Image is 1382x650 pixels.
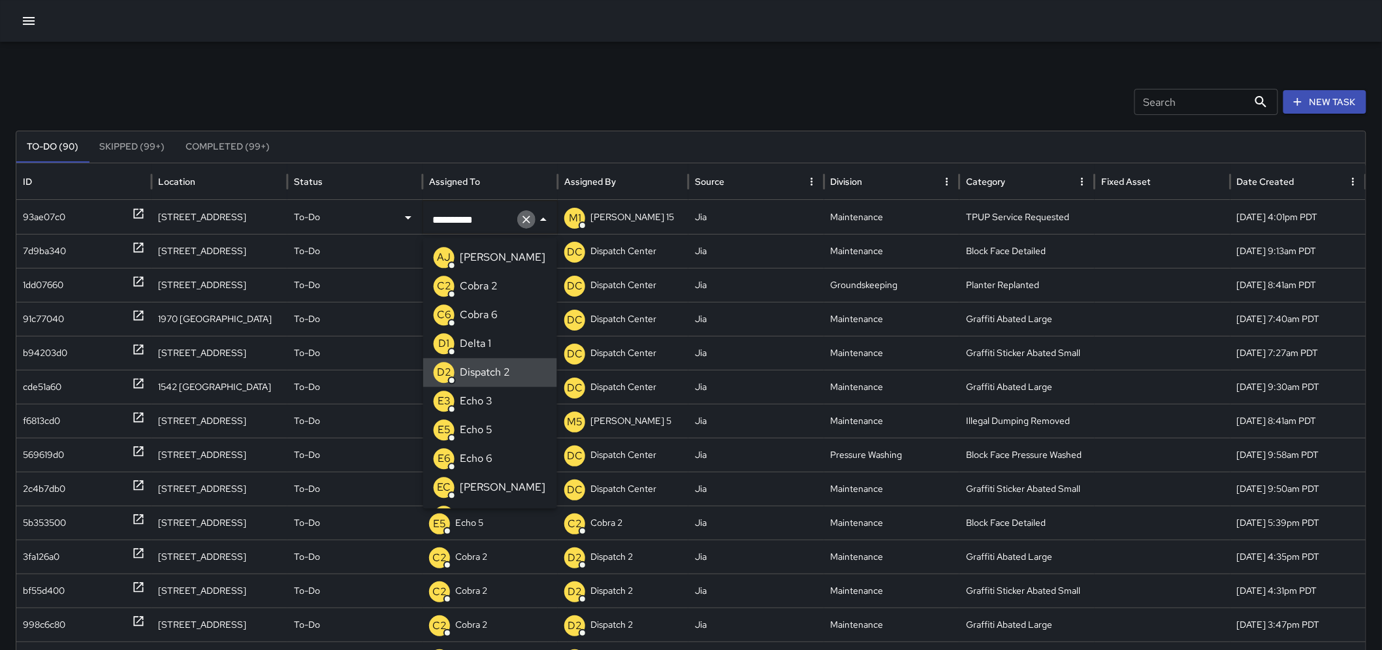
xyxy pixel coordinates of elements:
div: Maintenance [824,506,959,540]
p: DC [567,244,583,260]
p: To-Do [294,302,320,336]
div: Jia [688,200,824,234]
p: Dispatch 2 [590,540,633,574]
p: To-Do [294,608,320,642]
p: D2 [568,584,582,600]
div: Jia [688,336,824,370]
p: Echo 3 [460,393,492,409]
p: Cobra 2 [455,574,487,608]
div: 10/7/2025, 4:31pm PDT [1230,574,1366,608]
p: Dispatch Center [590,370,656,404]
p: E5 [433,516,446,532]
p: D2 [437,365,451,380]
p: [PERSON_NAME] [460,250,545,265]
div: 2c4b7db0 [23,472,65,506]
p: E5 [438,422,451,438]
p: C6 [437,307,451,323]
p: DC [567,312,583,328]
div: 3fa126a0 [23,540,59,574]
div: ID [23,176,32,187]
p: D2 [568,550,582,566]
div: 2295 Broadway [152,472,287,506]
div: Category [966,176,1005,187]
p: Dispatch 2 [590,608,633,642]
div: 1970 Broadway [152,302,287,336]
div: Planter Replanted [959,268,1095,302]
div: Block Face Pressure Washed [959,438,1095,472]
div: Division [831,176,863,187]
div: 440 11th Street [152,574,287,608]
div: Source [695,176,724,187]
div: 10/10/2025, 9:58am PDT [1230,438,1366,472]
div: Graffiti Sticker Abated Small [959,472,1095,506]
div: 2350 Broadway [152,268,287,302]
p: M1 [569,210,581,226]
p: M5 [567,414,583,430]
p: To-Do [294,472,320,506]
p: Echo 5 [455,506,483,540]
div: Status [294,176,323,187]
button: Division column menu [938,172,956,191]
div: 10/13/2025, 7:27am PDT [1230,336,1366,370]
p: C2 [432,618,447,634]
div: 447 17th Street [152,336,287,370]
p: [PERSON_NAME] 15 [590,201,674,234]
div: 93ae07c0 [23,201,65,234]
button: Date Created column menu [1344,172,1362,191]
div: Maintenance [824,234,959,268]
p: Cobra 6 [460,307,498,323]
div: 10/7/2025, 3:47pm PDT [1230,608,1366,642]
p: AJ [437,250,451,265]
div: 7d9ba340 [23,235,66,268]
p: Dispatch Center [590,472,656,506]
div: Illegal Dumping Removed [959,404,1095,438]
div: Maintenance [824,574,959,608]
p: [PERSON_NAME] 5 [590,404,671,438]
div: Graffiti Abated Large [959,540,1095,574]
p: [PERSON_NAME] [460,479,545,495]
div: 505 17th Street [152,404,287,438]
p: Delta 1 [460,336,491,351]
div: f6813cd0 [23,404,60,438]
p: To-Do [294,438,320,472]
p: To-Do [294,235,320,268]
div: Jia [688,574,824,608]
p: Dispatch Center [590,336,656,370]
div: Maintenance [824,608,959,642]
p: C2 [432,550,447,566]
p: To-Do [294,506,320,540]
p: Dispatch 2 [590,574,633,608]
div: Date Created [1237,176,1294,187]
div: bf55d400 [23,574,65,608]
p: To-Do [294,404,320,438]
p: Hotel 10 [460,508,499,524]
div: 10/13/2025, 8:41am PDT [1230,268,1366,302]
p: Dispatch Center [590,302,656,336]
div: 10/10/2025, 9:50am PDT [1230,472,1366,506]
div: 440 11th Street [152,608,287,642]
p: D1 [438,336,449,351]
button: Skipped (99+) [89,131,175,163]
div: Jia [688,268,824,302]
div: 10/12/2025, 9:30am PDT [1230,370,1366,404]
button: Source column menu [803,172,821,191]
div: Maintenance [824,404,959,438]
p: D2 [568,618,582,634]
div: 2216 Broadway [152,438,287,472]
div: Fixed Asset [1101,176,1151,187]
div: Jia [688,540,824,574]
div: Assigned By [564,176,616,187]
div: Graffiti Abated Large [959,302,1095,336]
div: Maintenance [824,302,959,336]
p: Echo 5 [460,422,492,438]
div: Jia [688,404,824,438]
div: Groundskeeping [824,268,959,302]
p: Dispatch Center [590,438,656,472]
p: To-Do [294,201,320,234]
div: Jia [688,472,824,506]
p: Dispatch 2 [460,365,510,380]
div: Jia [688,234,824,268]
div: 2295 Broadway [152,506,287,540]
p: DC [567,482,583,498]
p: DC [567,278,583,294]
